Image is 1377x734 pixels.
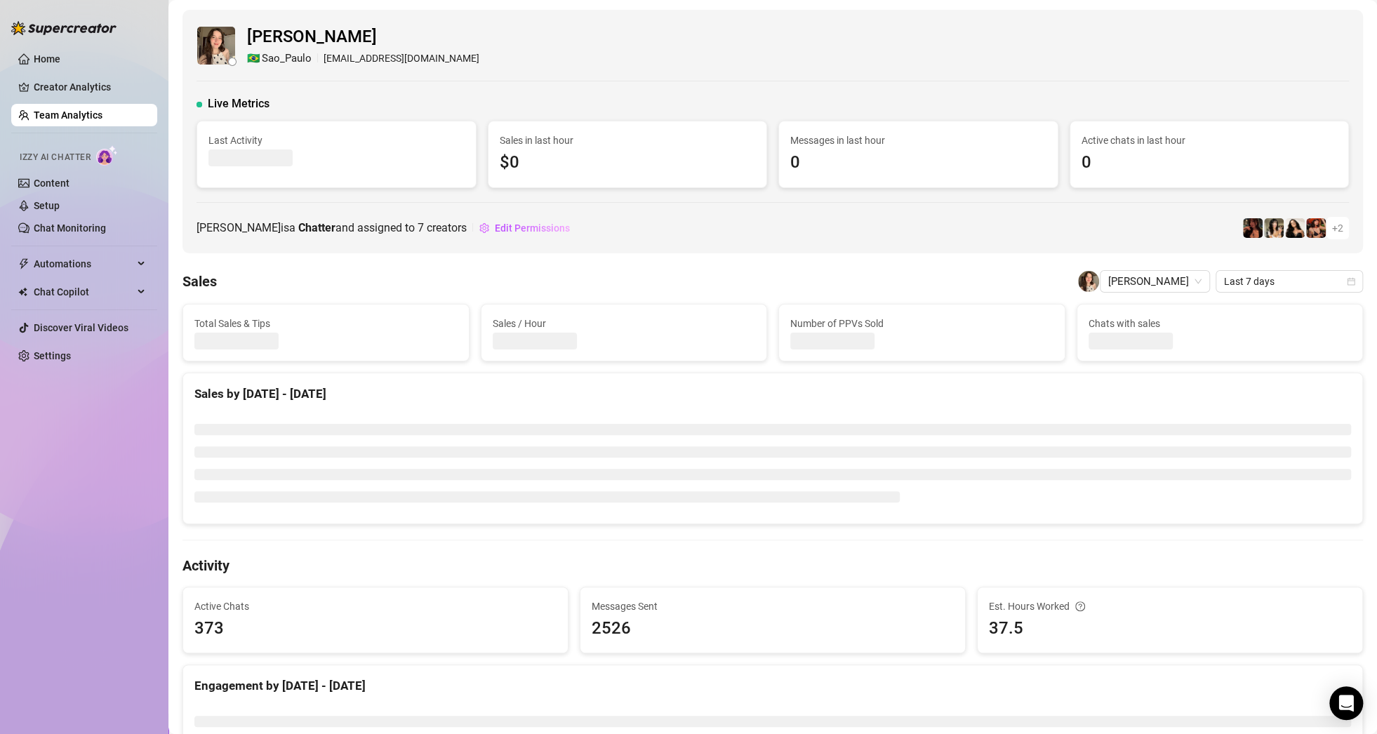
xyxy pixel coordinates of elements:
a: Discover Viral Videos [34,322,128,333]
span: [PERSON_NAME] is a and assigned to creators [197,219,467,236]
img: Júlia Nicodemos [197,27,235,65]
span: 37.5 [989,615,1351,642]
span: Messages in last hour [790,133,1046,148]
img: AI Chatter [96,145,118,166]
span: Active Chats [194,599,557,614]
img: Júlia Nicodemos [1078,271,1099,292]
span: Izzy AI Chatter [20,151,91,164]
img: steph [1243,218,1263,238]
span: $0 [500,149,756,176]
div: Sales by [DATE] - [DATE] [194,385,1351,403]
div: Engagement by [DATE] - [DATE] [194,676,1351,695]
span: Live Metrics [208,95,270,112]
a: Team Analytics [34,109,102,121]
div: Open Intercom Messenger [1329,686,1363,720]
span: Active chats in last hour [1082,133,1338,148]
span: Last Activity [208,133,465,148]
a: Setup [34,200,60,211]
a: Settings [34,350,71,361]
img: logo-BBDzfeDw.svg [11,21,117,35]
span: Messages Sent [592,599,954,614]
a: Content [34,178,69,189]
span: Total Sales & Tips [194,316,458,331]
img: Oxillery [1306,218,1326,238]
span: thunderbolt [18,258,29,269]
span: Chat Copilot [34,281,133,303]
button: Edit Permissions [479,217,571,239]
div: Est. Hours Worked [989,599,1351,614]
span: setting [479,223,489,233]
span: Sao_Paulo [262,51,312,67]
span: + 2 [1332,220,1343,236]
b: Chatter [298,221,335,234]
span: Edit Permissions [495,222,570,234]
span: Sales / Hour [493,316,756,331]
a: Chat Monitoring [34,222,106,234]
span: Last 7 days [1224,271,1355,292]
div: [EMAIL_ADDRESS][DOMAIN_NAME] [247,51,479,67]
span: 2526 [592,615,954,642]
span: Chats with sales [1089,316,1352,331]
a: Creator Analytics [34,76,146,98]
img: Chat Copilot [18,287,27,297]
span: Automations [34,253,133,275]
span: Sales in last hour [500,133,756,148]
h4: Activity [182,556,1363,575]
span: 0 [790,149,1046,176]
span: Number of PPVs Sold [790,316,1053,331]
span: 🇧🇷 [247,51,260,67]
a: Home [34,53,60,65]
span: question-circle [1075,599,1085,614]
span: calendar [1347,277,1355,286]
span: Júlia Nicodemos [1108,271,1202,292]
span: [PERSON_NAME] [247,24,479,51]
span: 0 [1082,149,1338,176]
img: Candylion [1264,218,1284,238]
span: 373 [194,615,557,642]
h4: Sales [182,272,217,291]
img: mads [1285,218,1305,238]
span: 7 [418,221,424,234]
